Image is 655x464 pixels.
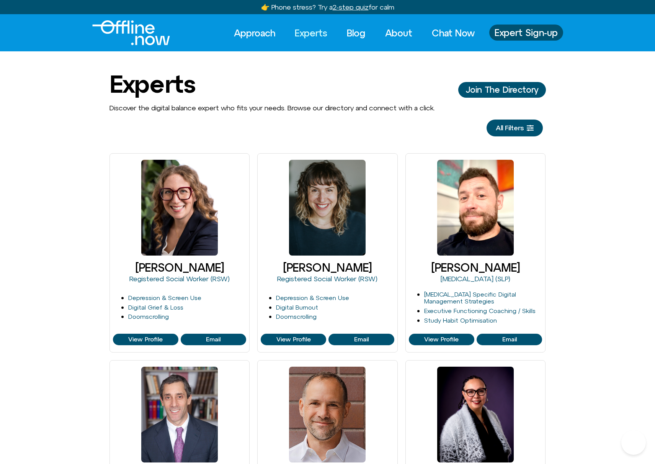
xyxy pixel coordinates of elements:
[128,294,201,301] a: Depression & Screen Use
[276,304,318,311] a: Digital Burnout
[227,25,282,41] a: Approach
[495,28,558,38] span: Expert Sign-up
[466,85,538,94] span: Join The Directory
[276,313,317,320] a: Doomscrolling
[288,25,334,41] a: Experts
[227,25,482,41] nav: Menu
[128,313,169,320] a: Doomscrolling
[487,120,543,136] a: All Filters
[477,334,542,345] a: View Profile of Craig Selinger
[135,261,224,274] a: [PERSON_NAME]
[425,25,482,41] a: Chat Now
[276,294,349,301] a: Depression & Screen Use
[409,334,474,345] a: View Profile of Craig Selinger
[424,317,497,324] a: Study Habit Optimisation
[424,336,459,343] span: View Profile
[496,124,524,132] span: All Filters
[431,261,520,274] a: [PERSON_NAME]
[92,20,170,45] img: offline.now
[458,82,546,97] a: Join The Director
[92,20,157,45] div: Logo
[109,71,195,97] h1: Experts
[276,336,311,343] span: View Profile
[109,104,435,112] span: Discover the digital balance expert who fits your needs. Browse our directory and connect with a ...
[206,336,221,343] span: Email
[113,334,178,345] a: View Profile of Blair Wexler-Singer
[261,334,326,345] a: View Profile of Cleo Haber
[283,261,372,274] a: [PERSON_NAME]
[128,304,183,311] a: Digital Grief & Loss
[489,25,563,41] a: Expert Sign-up
[328,334,394,345] a: View Profile of Cleo Haber
[181,334,246,345] a: View Profile of Blair Wexler-Singer
[378,25,419,41] a: About
[333,3,369,11] u: 2-step quiz
[424,307,536,314] a: Executive Functioning Coaching / Skills
[277,275,377,283] a: Registered Social Worker (RSW)
[621,430,646,455] iframe: Botpress
[502,336,517,343] span: Email
[441,275,510,283] a: [MEDICAL_DATA] (SLP)
[129,275,230,283] a: Registered Social Worker (RSW)
[354,336,369,343] span: Email
[340,25,372,41] a: Blog
[424,291,516,305] a: [MEDICAL_DATA] Specific Digital Management Strategies
[128,336,163,343] span: View Profile
[261,3,394,11] a: 👉 Phone stress? Try a2-step quizfor calm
